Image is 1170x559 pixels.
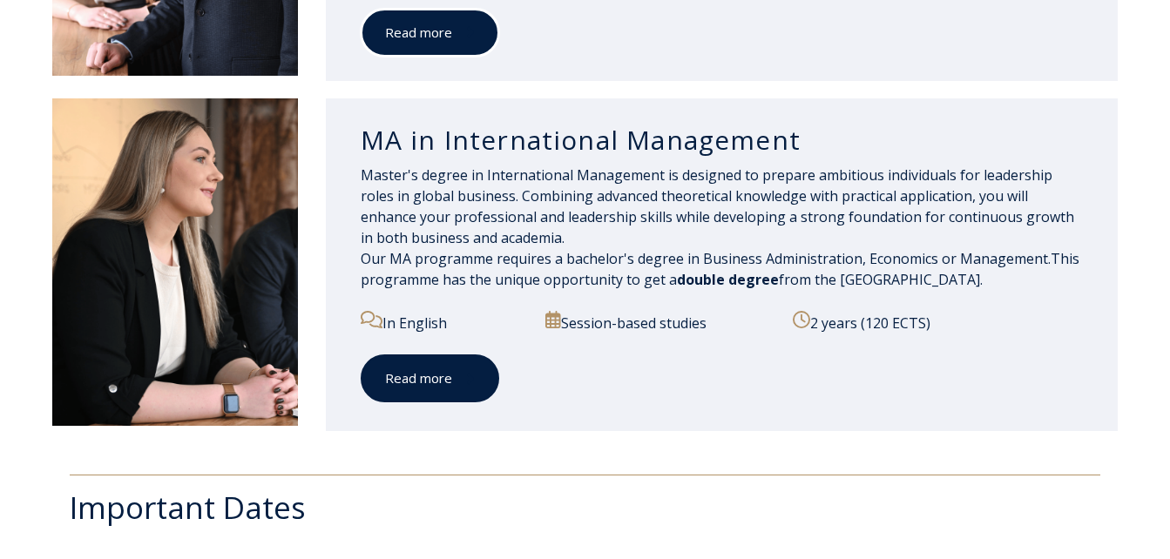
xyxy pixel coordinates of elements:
[677,270,779,289] span: double degree
[52,98,298,426] img: DSC_1907
[361,354,499,402] a: Read more
[361,311,527,333] p: In English
[361,165,1074,247] span: Master's degree in International Management is designed to prepare ambitious individuals for lead...
[361,249,1079,289] span: This programme has the unique opportunity to get a from the [GEOGRAPHIC_DATA].
[361,9,499,57] a: Read more
[545,311,774,333] p: Session-based studies
[361,124,1083,157] h3: MA in International Management
[793,311,1083,333] p: 2 years (120 ECTS)
[361,249,1051,268] span: Our MA programme requires a bachelor's degree in Business Administration, Economics or Management.
[70,487,306,528] span: Important Dates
